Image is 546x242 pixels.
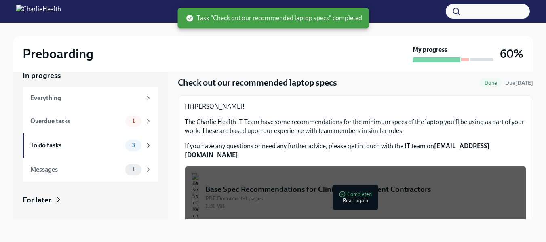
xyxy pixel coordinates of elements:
span: Due [505,80,533,86]
h2: Preboarding [23,46,93,62]
div: 1.81 MB [205,202,519,210]
div: Messages [30,165,122,174]
a: Messages1 [23,158,158,182]
div: PDF Document • 1 pages [205,195,519,202]
img: CharlieHealth [16,5,61,18]
h3: 60% [500,46,523,61]
span: 1 [127,166,139,173]
p: The Charlie Health IT Team have some recommendations for the minimum specs of the laptop you'll b... [185,118,526,135]
span: 3 [127,142,140,148]
span: Task "Check out our recommended laptop specs" completed [186,14,362,23]
a: To do tasks3 [23,133,158,158]
p: If you have any questions or need any further advice, please get in touch with the IT team on [185,142,526,160]
div: Overdue tasks [30,117,122,126]
span: 1 [127,118,139,124]
span: August 28th, 2025 09:00 [505,79,533,87]
a: Everything [23,87,158,109]
a: Overdue tasks1 [23,109,158,133]
button: Base Spec Recommendations for Clinical Independent ContractorsPDF Document•1 pages1.81 MBComplete... [185,166,526,228]
a: In progress [23,70,158,81]
div: For later [23,195,51,205]
a: For later [23,195,158,205]
strong: My progress [413,45,447,54]
p: Hi [PERSON_NAME]! [185,102,526,111]
div: To do tasks [30,141,122,150]
div: Base Spec Recommendations for Clinical Independent Contractors [205,184,519,195]
img: Base Spec Recommendations for Clinical Independent Contractors [192,173,199,221]
h4: Check out our recommended laptop specs [178,77,337,89]
div: Everything [30,94,141,103]
strong: [DATE] [515,80,533,86]
a: Archived [23,218,158,228]
span: Done [480,80,502,86]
